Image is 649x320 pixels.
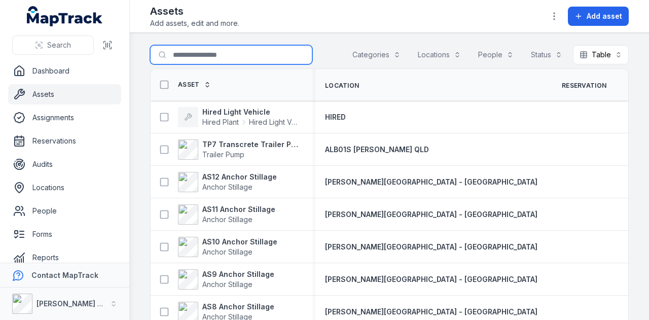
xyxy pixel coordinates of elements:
[202,183,253,191] span: Anchor Stillage
[8,108,121,128] a: Assignments
[202,280,253,289] span: Anchor Stillage
[178,269,274,290] a: AS9 Anchor StillageAnchor Stillage
[325,274,537,285] a: [PERSON_NAME][GEOGRAPHIC_DATA] - [GEOGRAPHIC_DATA]
[325,275,537,283] span: [PERSON_NAME][GEOGRAPHIC_DATA] - [GEOGRAPHIC_DATA]
[37,299,120,308] strong: [PERSON_NAME] Group
[568,7,629,26] button: Add asset
[472,45,520,64] button: People
[8,201,121,221] a: People
[202,204,275,215] strong: AS11 Anchor Stillage
[249,117,301,127] span: Hired Light Vehicle
[202,117,239,127] span: Hired Plant
[8,177,121,198] a: Locations
[178,172,277,192] a: AS12 Anchor StillageAnchor Stillage
[573,45,629,64] button: Table
[202,150,244,159] span: Trailer Pump
[27,6,103,26] a: MapTrack
[325,210,537,219] span: [PERSON_NAME][GEOGRAPHIC_DATA] - [GEOGRAPHIC_DATA]
[524,45,569,64] button: Status
[178,139,301,160] a: TP7 Transcrete Trailer PumpTrailer Pump
[8,61,121,81] a: Dashboard
[150,18,239,28] span: Add assets, edit and more.
[202,247,253,256] span: Anchor Stillage
[47,40,71,50] span: Search
[325,242,537,251] span: [PERSON_NAME][GEOGRAPHIC_DATA] - [GEOGRAPHIC_DATA]
[150,4,239,18] h2: Assets
[325,177,537,187] a: [PERSON_NAME][GEOGRAPHIC_DATA] - [GEOGRAPHIC_DATA]
[12,35,94,55] button: Search
[8,131,121,151] a: Reservations
[325,113,346,121] span: HIRED
[325,177,537,186] span: [PERSON_NAME][GEOGRAPHIC_DATA] - [GEOGRAPHIC_DATA]
[178,237,277,257] a: AS10 Anchor StillageAnchor Stillage
[325,112,346,122] a: HIRED
[8,84,121,104] a: Assets
[202,269,274,279] strong: AS9 Anchor Stillage
[325,242,537,252] a: [PERSON_NAME][GEOGRAPHIC_DATA] - [GEOGRAPHIC_DATA]
[31,271,98,279] strong: Contact MapTrack
[325,145,429,154] span: ALB01S [PERSON_NAME] QLD
[202,215,253,224] span: Anchor Stillage
[325,307,537,316] span: [PERSON_NAME][GEOGRAPHIC_DATA] - [GEOGRAPHIC_DATA]
[178,204,275,225] a: AS11 Anchor StillageAnchor Stillage
[325,209,537,220] a: [PERSON_NAME][GEOGRAPHIC_DATA] - [GEOGRAPHIC_DATA]
[178,81,200,89] span: Asset
[562,82,606,90] span: Reservation
[178,81,211,89] a: Asset
[202,107,301,117] strong: Hired Light Vehicle
[325,145,429,155] a: ALB01S [PERSON_NAME] QLD
[202,237,277,247] strong: AS10 Anchor Stillage
[202,139,301,150] strong: TP7 Transcrete Trailer Pump
[411,45,467,64] button: Locations
[325,82,359,90] span: Location
[202,172,277,182] strong: AS12 Anchor Stillage
[325,307,537,317] a: [PERSON_NAME][GEOGRAPHIC_DATA] - [GEOGRAPHIC_DATA]
[202,302,274,312] strong: AS8 Anchor Stillage
[587,11,622,21] span: Add asset
[346,45,407,64] button: Categories
[8,247,121,268] a: Reports
[8,154,121,174] a: Audits
[178,107,301,127] a: Hired Light VehicleHired PlantHired Light Vehicle
[8,224,121,244] a: Forms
